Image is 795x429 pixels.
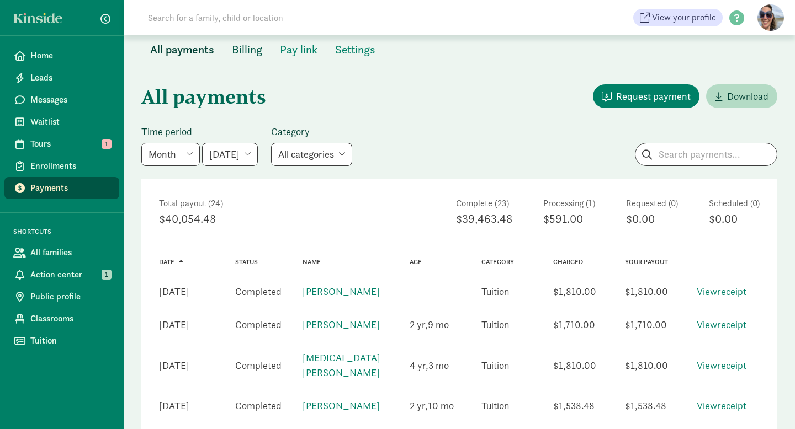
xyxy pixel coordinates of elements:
[727,89,768,104] span: Download
[141,44,223,56] a: All payments
[30,290,110,303] span: Public profile
[428,399,454,412] span: 10
[232,41,262,58] span: Billing
[626,210,678,228] div: $0.00
[159,284,189,299] div: [DATE]
[235,318,282,331] span: Completed
[553,284,596,299] div: $1,810.00
[625,317,667,332] div: $1,710.00
[4,45,119,67] a: Home
[428,359,449,372] span: 3
[410,399,428,412] span: 2
[697,399,746,412] a: Viewreceipt
[410,258,422,266] a: Age
[150,41,214,58] span: All payments
[410,318,428,331] span: 2
[30,334,110,347] span: Tuition
[481,398,509,413] div: Tuition
[271,36,326,63] button: Pay link
[271,125,352,138] label: Category
[303,285,380,298] a: [PERSON_NAME]
[740,376,795,429] div: Chat Widget
[635,143,777,165] input: Search payments...
[4,308,119,330] a: Classrooms
[428,318,449,331] span: 9
[235,258,258,266] a: Status
[709,197,760,210] div: Scheduled (0)
[159,258,174,266] span: Date
[543,197,595,210] div: Processing (1)
[625,284,668,299] div: $1,810.00
[4,264,119,286] a: Action center 1
[141,125,258,138] label: Time period
[141,7,451,29] input: Search for a family, child or location
[4,111,119,133] a: Waitlist
[30,71,110,84] span: Leads
[626,197,678,210] div: Requested (0)
[625,258,668,266] a: Your payout
[4,330,119,352] a: Tuition
[30,93,110,106] span: Messages
[553,317,595,332] div: $1,710.00
[4,177,119,199] a: Payments
[30,137,110,151] span: Tours
[4,286,119,308] a: Public profile
[102,270,112,280] span: 1
[223,36,271,63] button: Billing
[141,77,457,116] h1: All payments
[4,155,119,177] a: Enrollments
[303,351,380,379] a: [MEDICAL_DATA][PERSON_NAME]
[553,398,595,413] div: $1,538.48
[30,159,110,173] span: Enrollments
[593,84,699,108] button: Request payment
[335,41,375,58] span: Settings
[30,49,110,62] span: Home
[159,258,183,266] a: Date
[625,398,666,413] div: $1,538.48
[235,359,282,372] span: Completed
[159,317,189,332] div: [DATE]
[481,258,514,266] a: Category
[633,9,723,26] a: View your profile
[30,181,110,195] span: Payments
[740,376,795,429] iframe: To enrich screen reader interactions, please activate Accessibility in Grammarly extension settings
[553,258,583,266] a: Charged
[481,358,509,373] div: Tuition
[326,44,384,56] a: Settings
[4,89,119,111] a: Messages
[303,258,321,266] a: Name
[652,11,716,24] span: View your profile
[326,36,384,63] button: Settings
[235,399,282,412] span: Completed
[303,318,380,331] a: [PERSON_NAME]
[30,312,110,325] span: Classrooms
[30,246,110,259] span: All families
[159,210,425,228] div: $40,054.48
[4,242,119,264] a: All families
[456,197,512,210] div: Complete (23)
[410,359,428,372] span: 4
[30,268,110,281] span: Action center
[4,67,119,89] a: Leads
[4,133,119,155] a: Tours 1
[456,210,512,228] div: $39,463.48
[30,115,110,128] span: Waitlist
[159,398,189,413] div: [DATE]
[706,84,777,108] a: Download
[159,358,189,373] div: [DATE]
[102,139,112,149] span: 1
[280,41,317,58] span: Pay link
[625,358,668,373] div: $1,810.00
[616,89,691,104] span: Request payment
[141,36,223,63] button: All payments
[697,359,746,372] a: Viewreceipt
[709,210,760,228] div: $0.00
[553,358,596,373] div: $1,810.00
[303,399,380,412] a: [PERSON_NAME]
